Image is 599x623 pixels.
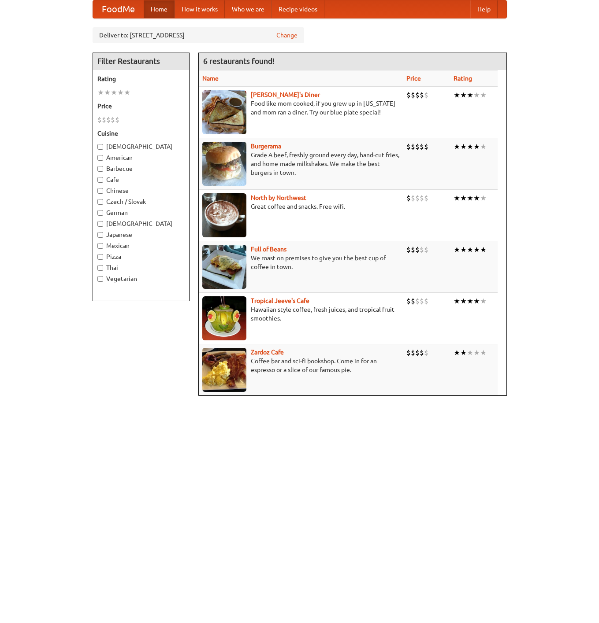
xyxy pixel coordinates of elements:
[202,296,246,340] img: jeeves.jpg
[97,74,185,83] h5: Rating
[454,193,460,203] li: ★
[97,230,185,239] label: Japanese
[420,90,424,100] li: $
[460,348,467,358] li: ★
[454,90,460,100] li: ★
[415,245,420,254] li: $
[104,88,111,97] li: ★
[202,254,399,271] p: We roast on premises to give you the best cup of coffee in town.
[467,245,473,254] li: ★
[420,348,424,358] li: $
[203,57,275,65] ng-pluralize: 6 restaurants found!
[460,245,467,254] li: ★
[411,348,415,358] li: $
[424,90,428,100] li: $
[460,90,467,100] li: ★
[251,143,281,150] a: Burgerama
[102,115,106,125] li: $
[97,197,185,206] label: Czech / Slovak
[93,0,144,18] a: FoodMe
[93,27,304,43] div: Deliver to: [STREET_ADDRESS]
[97,164,185,173] label: Barbecue
[93,52,189,70] h4: Filter Restaurants
[406,296,411,306] li: $
[97,241,185,250] label: Mexican
[415,142,420,151] li: $
[97,208,185,217] label: German
[97,177,103,183] input: Cafe
[480,90,487,100] li: ★
[406,142,411,151] li: $
[411,296,415,306] li: $
[424,142,428,151] li: $
[473,348,480,358] li: ★
[97,254,103,260] input: Pizza
[415,90,420,100] li: $
[473,296,480,306] li: ★
[97,243,103,249] input: Mexican
[460,142,467,151] li: ★
[97,142,185,151] label: [DEMOGRAPHIC_DATA]
[202,202,399,211] p: Great coffee and snacks. Free wifi.
[420,142,424,151] li: $
[202,142,246,186] img: burgerama.jpg
[202,348,246,392] img: zardoz.jpg
[97,102,185,111] h5: Price
[470,0,498,18] a: Help
[202,357,399,374] p: Coffee bar and sci-fi bookshop. Come in for an espresso or a slice of our famous pie.
[111,115,115,125] li: $
[467,142,473,151] li: ★
[202,245,246,289] img: beans.jpg
[97,210,103,216] input: German
[420,245,424,254] li: $
[97,219,185,228] label: [DEMOGRAPHIC_DATA]
[202,193,246,237] img: north.jpg
[473,142,480,151] li: ★
[251,194,306,201] a: North by Northwest
[415,296,420,306] li: $
[251,91,320,98] b: [PERSON_NAME]'s Diner
[225,0,272,18] a: Who we are
[97,263,185,272] label: Thai
[276,31,298,40] a: Change
[415,348,420,358] li: $
[124,88,130,97] li: ★
[480,348,487,358] li: ★
[473,245,480,254] li: ★
[97,221,103,227] input: [DEMOGRAPHIC_DATA]
[473,193,480,203] li: ★
[97,232,103,238] input: Japanese
[460,193,467,203] li: ★
[202,75,219,82] a: Name
[424,348,428,358] li: $
[480,142,487,151] li: ★
[411,142,415,151] li: $
[424,193,428,203] li: $
[460,296,467,306] li: ★
[202,90,246,134] img: sallys.jpg
[97,166,103,172] input: Barbecue
[202,151,399,177] p: Grade A beef, freshly ground every day, hand-cut fries, and home-made milkshakes. We make the bes...
[251,349,284,356] a: Zardoz Cafe
[467,90,473,100] li: ★
[97,129,185,138] h5: Cuisine
[251,297,309,304] b: Tropical Jeeve's Cafe
[454,348,460,358] li: ★
[467,348,473,358] li: ★
[420,296,424,306] li: $
[424,245,428,254] li: $
[480,296,487,306] li: ★
[115,115,119,125] li: $
[411,193,415,203] li: $
[415,193,420,203] li: $
[97,276,103,282] input: Vegetarian
[251,246,286,253] a: Full of Beans
[424,296,428,306] li: $
[480,245,487,254] li: ★
[406,90,411,100] li: $
[480,193,487,203] li: ★
[106,115,111,125] li: $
